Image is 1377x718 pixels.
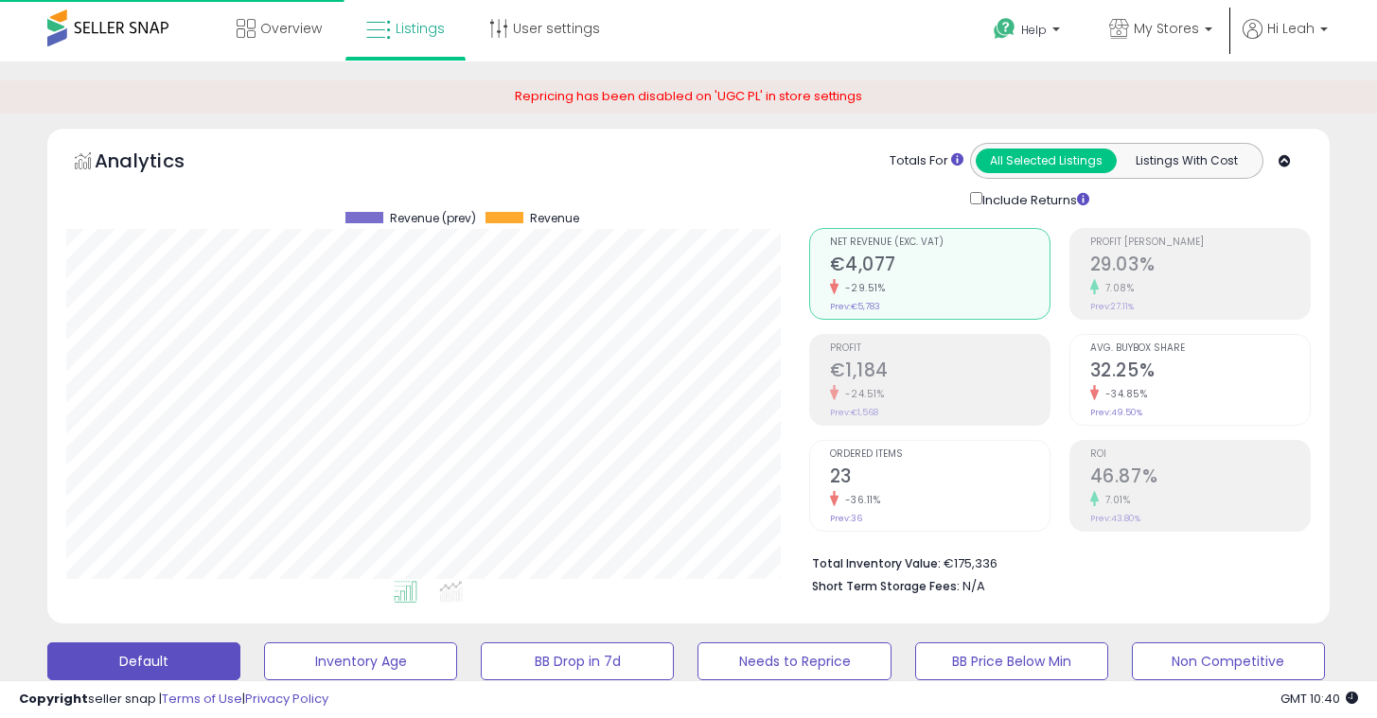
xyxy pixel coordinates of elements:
small: Prev: 43.80% [1090,513,1140,524]
button: BB Drop in 7d [481,642,674,680]
small: 7.08% [1099,281,1135,295]
h2: 29.03% [1090,254,1310,279]
h2: 32.25% [1090,359,1310,385]
b: Short Term Storage Fees: [812,578,960,594]
li: €175,336 [812,551,1297,573]
button: BB Price Below Min [915,642,1108,680]
span: Repricing has been disabled on 'UGC PL' in store settings [515,87,862,105]
small: Prev: €5,783 [830,301,880,312]
div: Include Returns [956,188,1112,210]
a: Help [979,3,1079,61]
b: Total Inventory Value: [812,555,941,571]
small: Prev: 49.50% [1090,407,1142,418]
a: Terms of Use [162,690,242,708]
button: All Selected Listings [976,149,1117,173]
span: Help [1021,22,1047,38]
span: Listings [396,19,445,38]
i: Get Help [993,17,1016,41]
span: Net Revenue (Exc. VAT) [830,237,1050,248]
button: Default [47,642,240,680]
h2: 23 [830,465,1050,491]
span: Overview [260,19,322,38]
button: Needs to Reprice [697,642,891,680]
small: Prev: €1,568 [830,407,878,418]
div: seller snap | | [19,691,328,709]
span: Profit [PERSON_NAME] [1090,237,1310,248]
span: Ordered Items [830,449,1050,460]
button: Inventory Age [264,642,457,680]
span: Revenue [530,212,579,225]
span: Revenue (prev) [390,212,476,225]
small: 7.01% [1099,493,1131,507]
h2: 46.87% [1090,465,1310,491]
button: Listings With Cost [1116,149,1257,173]
strong: Copyright [19,690,88,708]
small: -36.11% [839,493,881,507]
small: Prev: 27.11% [1090,301,1134,312]
small: -24.51% [839,387,885,401]
h2: €4,077 [830,254,1050,279]
div: Totals For [890,152,963,170]
span: 2025-08-18 10:40 GMT [1280,690,1358,708]
small: -29.51% [839,281,886,295]
small: Prev: 36 [830,513,862,524]
span: Avg. Buybox Share [1090,343,1310,354]
a: Hi Leah [1243,19,1328,61]
small: -34.85% [1099,387,1148,401]
span: ROI [1090,449,1310,460]
span: Profit [830,343,1050,354]
a: Privacy Policy [245,690,328,708]
span: N/A [962,577,985,595]
h2: €1,184 [830,359,1050,385]
button: Non Competitive [1132,642,1325,680]
span: My Stores [1134,19,1199,38]
span: Hi Leah [1267,19,1315,38]
h5: Analytics [95,148,221,179]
